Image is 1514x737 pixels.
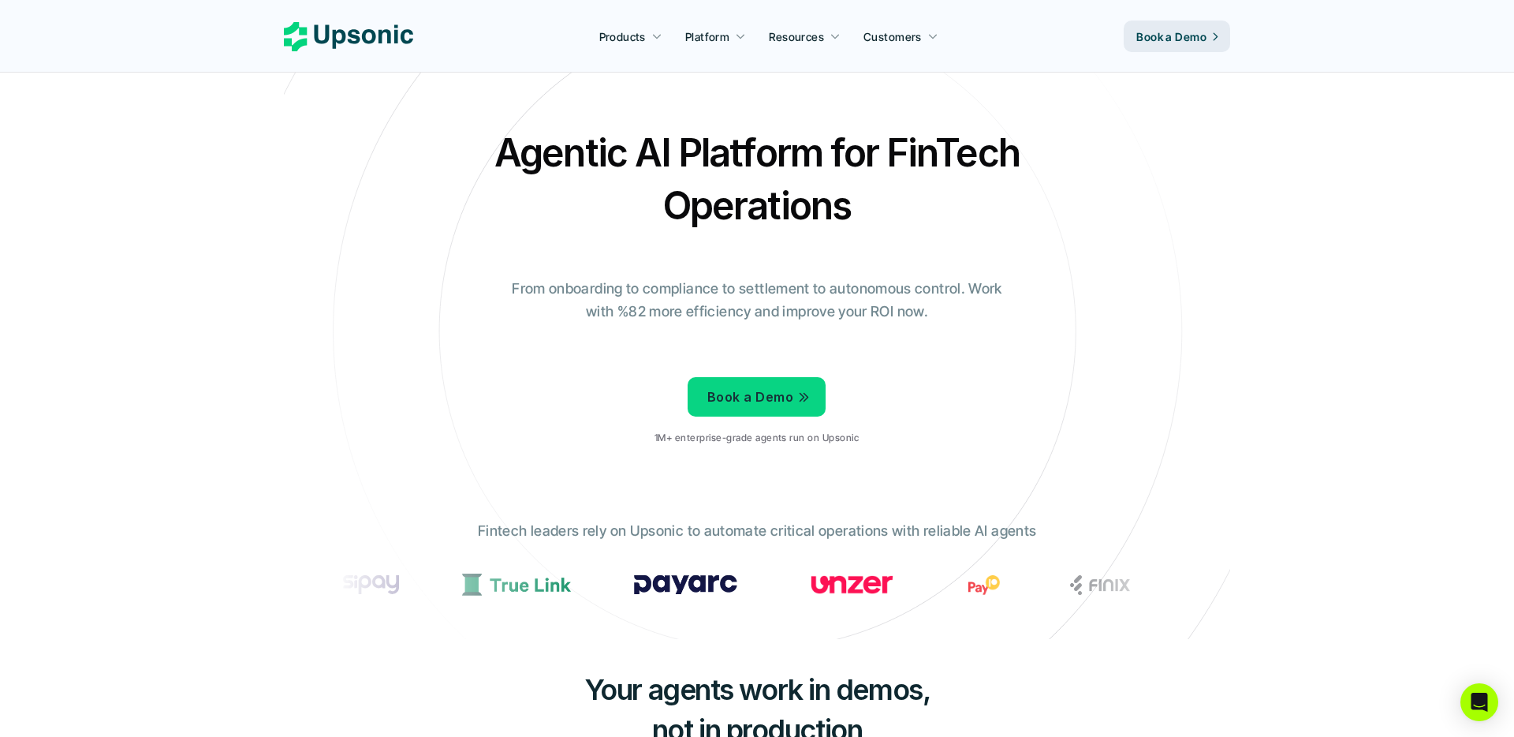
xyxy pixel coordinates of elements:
[590,22,672,51] a: Products
[501,278,1013,324] p: From onboarding to compliance to settlement to autonomous control. Work with %82 more efficiency ...
[481,126,1033,232] h2: Agentic AI Platform for FinTech Operations
[688,377,826,417] a: Book a Demo
[584,672,930,707] span: Your agents work in demos,
[478,520,1036,543] p: Fintech leaders rely on Upsonic to automate critical operations with reliable AI agents
[654,432,859,443] p: 1M+ enterprise-grade agents run on Upsonic
[685,28,729,45] p: Platform
[599,28,646,45] p: Products
[1124,21,1230,52] a: Book a Demo
[1460,683,1498,721] div: Open Intercom Messenger
[707,386,793,409] p: Book a Demo
[769,28,824,45] p: Resources
[863,28,922,45] p: Customers
[1136,28,1206,45] p: Book a Demo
